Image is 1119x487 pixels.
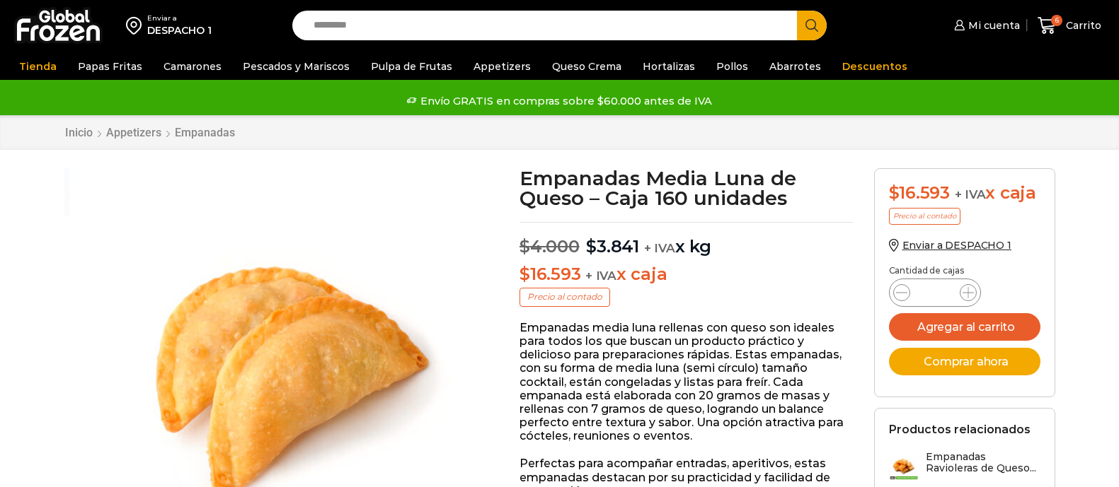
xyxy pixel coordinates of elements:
[889,348,1040,375] button: Comprar ahora
[520,321,853,443] p: Empanadas media luna rellenas con queso son ideales para todos los que buscan un producto práctic...
[105,126,162,139] a: Appetizers
[520,168,853,208] h1: Empanadas Media Luna de Queso – Caja 160 unidades
[236,53,357,80] a: Pescados y Mariscos
[889,182,900,203] span: $
[586,236,597,257] span: $
[545,53,629,80] a: Queso Crema
[889,423,1031,436] h2: Productos relacionados
[520,264,530,284] span: $
[12,53,64,80] a: Tienda
[520,264,580,284] bdi: 16.593
[889,451,1040,481] a: Empanadas Ravioleras de Queso...
[126,13,147,37] img: address-field-icon.svg
[585,269,616,283] span: + IVA
[174,126,236,139] a: Empanadas
[1062,18,1101,33] span: Carrito
[520,236,530,257] span: $
[889,239,1011,252] a: Enviar a DESPACHO 1
[156,53,229,80] a: Camarones
[364,53,459,80] a: Pulpa de Frutas
[926,451,1040,475] h3: Empanadas Ravioleras de Queso...
[520,288,610,306] p: Precio al contado
[955,187,986,201] span: + IVA
[64,126,236,139] nav: Breadcrumb
[889,183,1040,204] div: x caja
[71,53,149,80] a: Papas Fritas
[951,11,1020,40] a: Mi cuenta
[520,236,580,257] bdi: 4.000
[835,53,914,80] a: Descuentos
[147,13,212,23] div: Enviar a
[889,208,960,225] p: Precio al contado
[965,18,1020,33] span: Mi cuenta
[520,264,853,285] p: x caja
[762,53,828,80] a: Abarrotes
[889,313,1040,341] button: Agregar al carrito
[466,53,538,80] a: Appetizers
[586,236,639,257] bdi: 3.841
[644,241,675,255] span: + IVA
[520,222,853,257] p: x kg
[797,11,827,40] button: Search button
[636,53,702,80] a: Hortalizas
[889,266,1040,276] p: Cantidad de cajas
[889,182,950,203] bdi: 16.593
[902,239,1011,252] span: Enviar a DESPACHO 1
[709,53,755,80] a: Pollos
[1034,9,1105,42] a: 6 Carrito
[1051,15,1062,26] span: 6
[64,126,93,139] a: Inicio
[922,283,948,303] input: Product quantity
[147,23,212,37] div: DESPACHO 1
